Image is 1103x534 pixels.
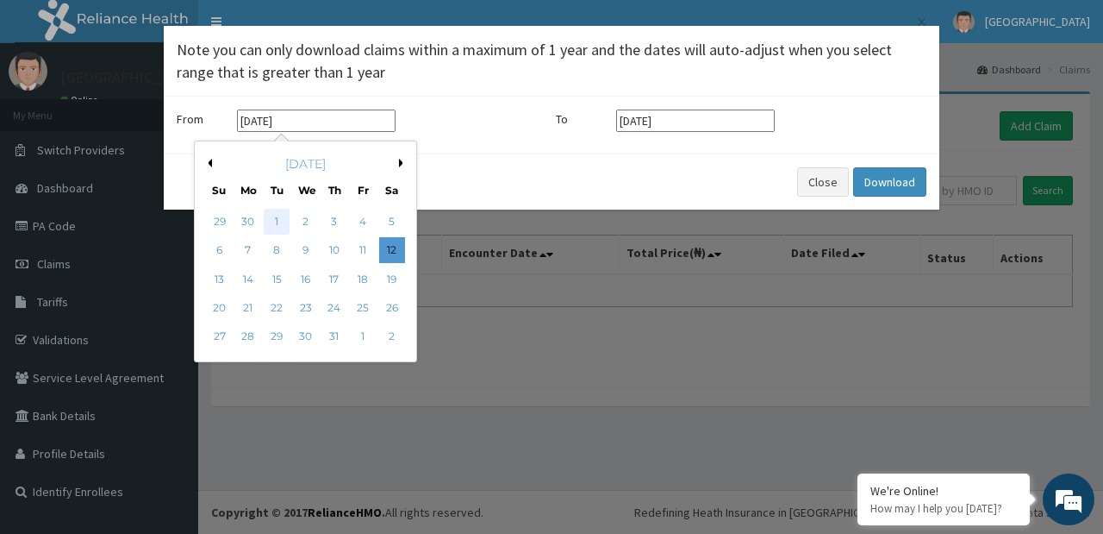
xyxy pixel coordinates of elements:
[350,295,376,321] div: Choose Friday, July 25th, 2025
[356,183,371,198] div: Fr
[90,97,290,119] div: Chat with us now
[327,183,342,198] div: Th
[321,238,347,264] div: Choose Thursday, July 10th, 2025
[207,238,233,264] div: Choose Sunday, July 6th, 2025
[235,267,261,292] div: Choose Monday, July 14th, 2025
[202,155,409,173] div: [DATE]
[797,167,849,197] button: Close
[32,86,70,129] img: d_794563401_company_1708531726252_794563401
[205,208,406,352] div: month 2025-07
[379,324,405,350] div: Choose Saturday, August 2nd, 2025
[264,324,290,350] div: Choose Tuesday, July 29th, 2025
[177,110,228,128] label: From
[870,501,1017,516] p: How may I help you today?
[915,13,926,31] button: Close
[350,238,376,264] div: Choose Friday, July 11th, 2025
[264,209,290,235] div: Choose Tuesday, July 1st, 2025
[235,324,261,350] div: Choose Monday, July 28th, 2025
[100,158,238,332] span: We're online!
[853,167,926,197] button: Download
[264,267,290,292] div: Choose Tuesday, July 15th, 2025
[350,324,376,350] div: Choose Friday, August 1st, 2025
[207,295,233,321] div: Choose Sunday, July 20th, 2025
[293,238,319,264] div: Choose Wednesday, July 9th, 2025
[321,267,347,292] div: Choose Thursday, July 17th, 2025
[384,183,399,198] div: Sa
[237,110,396,132] input: Select start date
[379,295,405,321] div: Choose Saturday, July 26th, 2025
[616,110,775,132] input: Select end date
[212,183,227,198] div: Su
[207,267,233,292] div: Choose Sunday, July 13th, 2025
[9,353,328,413] textarea: Type your message and hit 'Enter'
[264,295,290,321] div: Choose Tuesday, July 22nd, 2025
[207,324,233,350] div: Choose Sunday, July 27th, 2025
[379,209,405,235] div: Choose Saturday, July 5th, 2025
[350,267,376,292] div: Choose Friday, July 18th, 2025
[321,324,347,350] div: Choose Thursday, July 31st, 2025
[556,110,608,128] label: To
[283,9,324,50] div: Minimize live chat window
[235,238,261,264] div: Choose Monday, July 7th, 2025
[270,183,284,198] div: Tu
[293,267,319,292] div: Choose Wednesday, July 16th, 2025
[235,295,261,321] div: Choose Monday, July 21st, 2025
[240,183,255,198] div: Mo
[293,324,319,350] div: Choose Wednesday, July 30th, 2025
[917,10,926,34] span: ×
[298,183,313,198] div: We
[321,209,347,235] div: Choose Thursday, July 3rd, 2025
[870,483,1017,499] div: We're Online!
[399,159,408,167] button: Next Month
[379,267,405,292] div: Choose Saturday, July 19th, 2025
[321,295,347,321] div: Choose Thursday, July 24th, 2025
[350,209,376,235] div: Choose Friday, July 4th, 2025
[293,209,319,235] div: Choose Wednesday, July 2nd, 2025
[207,209,233,235] div: Choose Sunday, June 29th, 2025
[379,238,405,264] div: Choose Saturday, July 12th, 2025
[293,295,319,321] div: Choose Wednesday, July 23rd, 2025
[264,238,290,264] div: Choose Tuesday, July 8th, 2025
[235,209,261,235] div: Choose Monday, June 30th, 2025
[203,159,212,167] button: Previous Month
[177,39,926,83] h4: Note you can only download claims within a maximum of 1 year and the dates will auto-adjust when ...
